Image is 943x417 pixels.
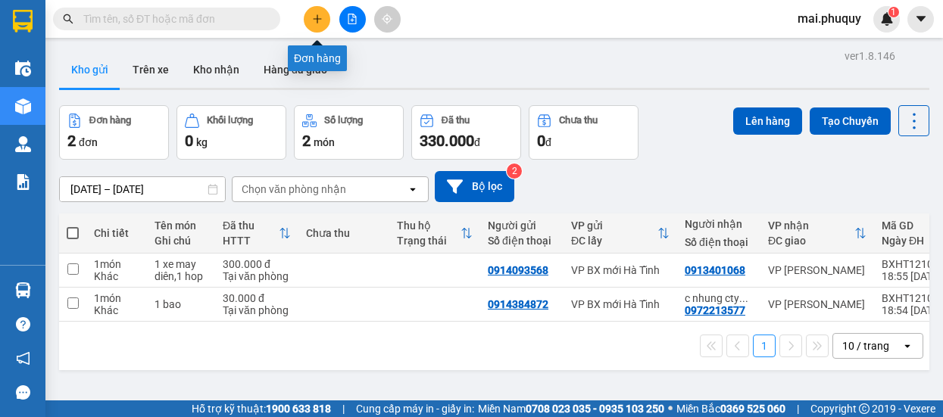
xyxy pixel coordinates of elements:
[564,213,677,254] th: Toggle SortBy
[251,51,339,88] button: Hàng đã giao
[304,6,330,33] button: plus
[720,403,785,415] strong: 0369 525 060
[155,258,208,282] div: 1 xe may diên,1 hop
[356,400,474,417] span: Cung cấp máy in - giấy in:
[89,115,131,126] div: Đơn hàng
[59,105,169,160] button: Đơn hàng2đơn
[768,264,866,276] div: VP [PERSON_NAME]
[545,136,551,148] span: đ
[83,11,262,27] input: Tìm tên, số ĐT hoặc mã đơn
[397,219,461,232] div: Thu hộ
[223,270,291,282] div: Tại văn phòng
[60,177,225,201] input: Select a date range.
[312,14,323,24] span: plus
[196,136,208,148] span: kg
[810,107,891,135] button: Tạo Chuyến
[155,219,208,232] div: Tên món
[488,219,556,232] div: Người gửi
[79,136,98,148] span: đơn
[488,264,548,276] div: 0914093568
[181,51,251,88] button: Kho nhận
[739,292,748,304] span: ...
[347,14,358,24] span: file-add
[324,115,363,126] div: Số lượng
[488,298,548,310] div: 0914384872
[685,236,753,248] div: Số điện thoại
[15,61,31,76] img: warehouse-icon
[242,182,346,197] div: Chọn văn phòng nhận
[914,12,928,26] span: caret-down
[526,403,664,415] strong: 0708 023 035 - 0935 103 250
[223,258,291,270] div: 300.000 đ
[901,340,913,352] svg: open
[314,136,335,148] span: món
[15,98,31,114] img: warehouse-icon
[16,351,30,366] span: notification
[94,227,139,239] div: Chi tiết
[407,183,419,195] svg: open
[733,107,802,135] button: Lên hàng
[478,400,664,417] span: Miền Nam
[442,115,470,126] div: Đã thu
[120,51,181,88] button: Trên xe
[223,304,291,316] div: Tại văn phòng
[374,6,401,33] button: aim
[15,282,31,298] img: warehouse-icon
[185,132,193,150] span: 0
[507,163,522,179] sup: 2
[760,213,874,254] th: Toggle SortBy
[888,7,899,17] sup: 1
[753,335,776,357] button: 1
[685,304,745,316] div: 0972213577
[768,235,854,247] div: ĐC giao
[891,7,896,17] span: 1
[13,10,33,33] img: logo-vxr
[420,132,474,150] span: 330.000
[382,14,392,24] span: aim
[16,385,30,400] span: message
[474,136,480,148] span: đ
[94,270,139,282] div: Khác
[685,264,745,276] div: 0913401068
[306,227,382,239] div: Chưa thu
[288,45,347,71] div: Đơn hàng
[294,105,404,160] button: Số lượng2món
[397,235,461,247] div: Trạng thái
[192,400,331,417] span: Hỗ trợ kỹ thuật:
[668,406,673,412] span: ⚪️
[63,14,73,24] span: search
[94,292,139,304] div: 1 món
[94,258,139,270] div: 1 món
[559,115,598,126] div: Chưa thu
[488,235,556,247] div: Số điện thoại
[223,219,279,232] div: Đã thu
[67,132,76,150] span: 2
[339,6,366,33] button: file-add
[302,132,311,150] span: 2
[155,298,208,310] div: 1 bao
[571,264,670,276] div: VP BX mới Hà Tĩnh
[16,317,30,331] span: question-circle
[389,213,480,254] th: Toggle SortBy
[94,304,139,316] div: Khác
[797,400,799,417] span: |
[571,219,657,232] div: VP gửi
[435,171,514,202] button: Bộ lọc
[768,219,854,232] div: VP nhận
[571,235,657,247] div: ĐC lấy
[266,403,331,415] strong: 1900 633 818
[176,105,286,160] button: Khối lượng0kg
[676,400,785,417] span: Miền Bắc
[215,213,298,254] th: Toggle SortBy
[207,115,253,126] div: Khối lượng
[907,6,934,33] button: caret-down
[571,298,670,310] div: VP BX mới Hà Tĩnh
[845,48,895,64] div: ver 1.8.146
[223,292,291,304] div: 30.000 đ
[342,400,345,417] span: |
[15,174,31,190] img: solution-icon
[842,338,889,353] div: 10 / trang
[529,105,639,160] button: Chưa thu0đ
[859,403,870,414] span: copyright
[785,9,873,28] span: mai.phuquy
